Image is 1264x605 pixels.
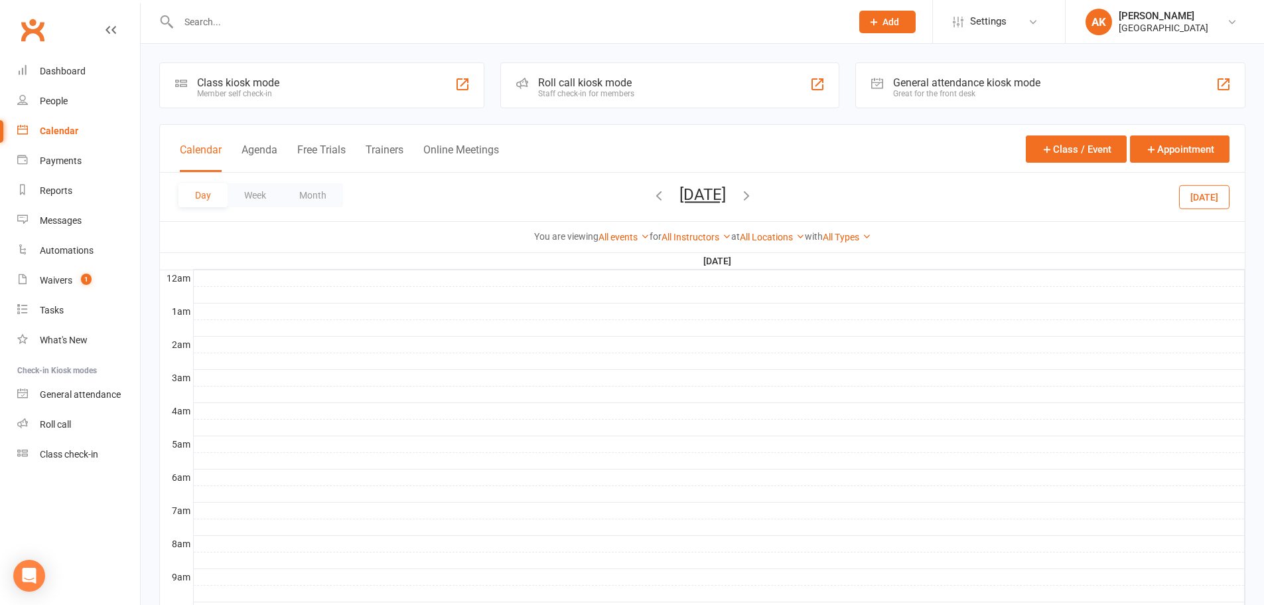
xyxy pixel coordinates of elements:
span: 1 [81,274,92,285]
div: Tasks [40,305,64,315]
a: Calendar [17,116,140,146]
div: Member self check-in [197,89,279,98]
div: Waivers [40,275,72,286]
button: Month [283,183,343,207]
input: Search... [175,13,842,31]
div: Great for the front desk [893,89,1040,98]
div: Reports [40,185,72,196]
button: Add [859,11,916,33]
div: Open Intercom Messenger [13,560,45,592]
a: All Locations [740,232,805,242]
a: Automations [17,236,140,266]
a: Class kiosk mode [17,440,140,470]
a: Payments [17,146,140,176]
div: [PERSON_NAME] [1119,10,1208,22]
th: 3am [160,369,193,386]
a: People [17,86,140,116]
a: All events [598,232,650,242]
a: Clubworx [16,13,49,46]
div: [GEOGRAPHIC_DATA] [1119,22,1208,34]
div: Payments [40,155,82,166]
button: Free Trials [297,143,346,172]
button: Week [228,183,283,207]
button: [DATE] [679,185,726,204]
th: 9am [160,568,193,585]
th: 7am [160,502,193,519]
button: Calendar [180,143,222,172]
a: All Types [823,232,871,242]
th: 12am [160,270,193,286]
a: Messages [17,206,140,236]
th: 2am [160,336,193,353]
a: All Instructors [662,232,731,242]
th: 5am [160,436,193,452]
a: Dashboard [17,56,140,86]
span: Add [882,17,899,27]
strong: at [731,231,740,242]
button: Appointment [1130,135,1229,163]
a: Tasks [17,296,140,325]
div: General attendance [40,389,121,400]
button: [DATE] [1179,185,1229,209]
a: Reports [17,176,140,206]
a: General attendance kiosk mode [17,380,140,410]
div: Class kiosk mode [197,76,279,89]
a: What's New [17,325,140,355]
button: Trainers [366,143,403,172]
span: Settings [970,7,1007,37]
th: 8am [160,535,193,552]
div: AK [1086,9,1112,35]
div: People [40,96,68,106]
div: Roll call kiosk mode [538,76,634,89]
div: General attendance kiosk mode [893,76,1040,89]
button: Day [178,183,228,207]
div: Staff check-in for members [538,89,634,98]
th: 1am [160,303,193,319]
button: Online Meetings [423,143,499,172]
button: Class / Event [1026,135,1127,163]
div: What's New [40,335,88,345]
strong: for [650,231,662,242]
div: Dashboard [40,66,86,76]
div: Calendar [40,126,78,136]
div: Roll call [40,419,71,430]
div: Messages [40,215,82,226]
div: Automations [40,245,94,256]
th: [DATE] [193,253,1245,270]
a: Roll call [17,410,140,440]
th: 4am [160,402,193,419]
div: Class check-in [40,449,98,460]
strong: with [805,231,823,242]
strong: You are viewing [534,231,598,242]
a: Waivers 1 [17,266,140,296]
button: Agenda [242,143,277,172]
th: 6am [160,469,193,485]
